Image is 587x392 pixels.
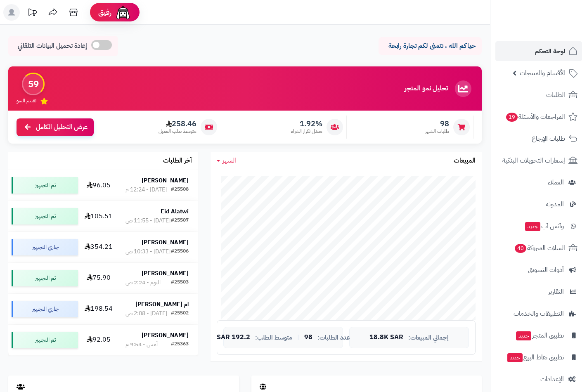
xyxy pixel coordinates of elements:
a: إشعارات التحويلات البنكية [495,151,582,170]
div: اليوم - 2:24 ص [125,279,161,287]
a: التقارير [495,282,582,302]
a: التطبيقات والخدمات [495,304,582,324]
strong: [PERSON_NAME] [142,269,189,278]
a: تطبيق نقاط البيعجديد [495,347,582,367]
div: [DATE] - 12:24 م [125,186,167,194]
span: طلبات الشهر [425,128,449,135]
td: 75.90 [81,263,116,293]
div: تم التجهيز [12,270,78,286]
span: التقارير [548,286,564,298]
span: تطبيق المتجر [515,330,564,341]
div: تم التجهيز [12,208,78,224]
h3: آخر الطلبات [163,157,192,165]
span: الإعدادات [540,373,564,385]
td: 354.21 [81,232,116,262]
span: 98 [304,334,312,341]
a: لوحة التحكم [495,41,582,61]
h3: المبيعات [454,157,476,165]
span: السلات المتروكة [514,242,565,254]
span: 40 [515,244,526,253]
a: تطبيق المتجرجديد [495,326,582,345]
span: المدونة [546,198,564,210]
span: عدد الطلبات: [317,334,350,341]
td: 198.54 [81,294,116,324]
img: logo-2.png [531,22,579,39]
div: تم التجهيز [12,177,78,194]
span: الطلبات [546,89,565,101]
span: جديد [516,331,531,340]
span: 1.92% [291,119,322,128]
span: جديد [525,222,540,231]
span: لوحة التحكم [535,45,565,57]
a: المدونة [495,194,582,214]
span: متوسط طلب العميل [159,128,196,135]
img: ai-face.png [115,4,131,21]
td: 105.51 [81,201,116,231]
span: إجمالي المبيعات: [408,334,449,341]
a: عرض التحليل الكامل [17,118,94,136]
div: #25363 [171,340,189,349]
span: عرض التحليل الكامل [36,123,88,132]
span: 192.2 SAR [217,334,250,341]
a: الإعدادات [495,369,582,389]
strong: ام [PERSON_NAME] [135,300,189,309]
div: تم التجهيز [12,332,78,348]
span: العملاء [548,177,564,188]
a: الشهر [217,156,236,165]
a: طلبات الإرجاع [495,129,582,149]
span: رفيق [98,7,111,17]
span: جديد [507,353,523,362]
a: العملاء [495,172,582,192]
p: حياكم الله ، نتمنى لكم تجارة رابحة [385,41,476,51]
span: معدل تكرار الشراء [291,128,322,135]
div: جاري التجهيز [12,239,78,255]
div: [DATE] - 2:08 ص [125,309,167,318]
span: طلبات الإرجاع [532,133,565,144]
span: متوسط الطلب: [255,334,292,341]
h3: تحليل نمو المتجر [405,85,448,92]
span: الأقسام والمنتجات [520,67,565,79]
span: 98 [425,119,449,128]
strong: Eid Alatwi [161,207,189,216]
div: #25502 [171,309,189,318]
span: إشعارات التحويلات البنكية [502,155,565,166]
div: [DATE] - 11:55 ص [125,217,170,225]
a: الطلبات [495,85,582,105]
span: أدوات التسويق [528,264,564,276]
div: #25503 [171,279,189,287]
a: المراجعات والأسئلة19 [495,107,582,127]
span: 18.8K SAR [369,334,403,341]
td: 96.05 [81,170,116,201]
div: #25507 [171,217,189,225]
span: إعادة تحميل البيانات التلقائي [18,41,87,51]
div: [DATE] - 10:33 ص [125,248,170,256]
span: تقييم النمو [17,97,36,104]
span: وآتس آب [524,220,564,232]
div: #25506 [171,248,189,256]
a: أدوات التسويق [495,260,582,280]
div: أمس - 9:54 م [125,340,158,349]
span: | [297,334,299,340]
strong: [PERSON_NAME] [142,238,189,247]
span: الشهر [222,156,236,165]
strong: [PERSON_NAME] [142,331,189,340]
strong: [PERSON_NAME] [142,176,189,185]
span: 19 [506,113,518,122]
td: 92.05 [81,325,116,355]
span: 258.46 [159,119,196,128]
span: المراجعات والأسئلة [505,111,565,123]
span: تطبيق نقاط البيع [507,352,564,363]
div: #25508 [171,186,189,194]
a: وآتس آبجديد [495,216,582,236]
div: جاري التجهيز [12,301,78,317]
a: السلات المتروكة40 [495,238,582,258]
span: التطبيقات والخدمات [514,308,564,319]
a: تحديثات المنصة [22,4,43,23]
